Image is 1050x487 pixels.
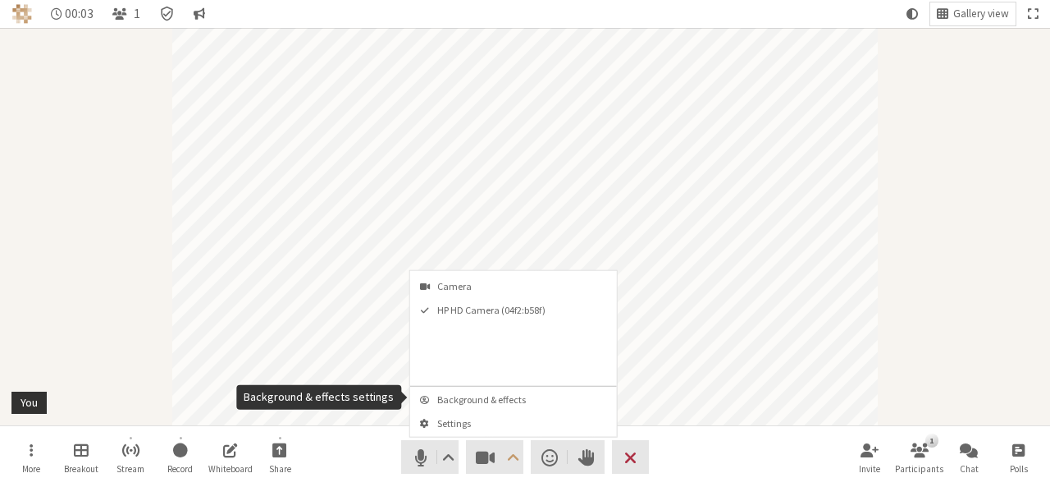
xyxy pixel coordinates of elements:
[897,435,943,480] button: Open participant list
[895,464,943,474] span: Participants
[410,410,617,436] button: Meeting settings
[437,394,609,405] span: Background & effects
[1021,2,1044,25] button: Fullscreen
[925,434,938,447] div: 1
[531,440,568,474] button: Send a reaction
[612,440,649,474] button: End or leave meeting
[116,464,144,474] span: Stream
[953,8,1009,21] span: Gallery view
[859,464,880,474] span: Invite
[930,2,1016,25] button: Change layout
[187,2,212,25] button: Conversation
[107,435,153,480] button: Start streaming
[437,305,609,315] span: HP HD Camera (04f2:b58f)
[134,7,140,21] span: 1
[437,417,609,428] span: Settings
[466,440,523,474] button: Stop video (Alt+V)
[257,435,303,480] button: Start sharing
[22,464,40,474] span: More
[1010,464,1028,474] span: Polls
[996,435,1042,480] button: Open poll
[167,464,193,474] span: Record
[900,2,924,25] button: Using system theme
[568,440,605,474] button: Raise hand
[960,464,979,474] span: Chat
[106,2,147,25] button: Open participant list
[410,271,617,297] div: Camera
[946,435,992,480] button: Open chat
[208,464,253,474] span: Whiteboard
[157,435,203,480] button: Start recording
[410,387,617,411] button: Background & effects settings
[12,4,32,24] img: Iotum
[437,281,609,292] span: Camera
[8,435,54,480] button: Open menu
[401,440,459,474] button: Mute (Alt+A)
[65,7,94,21] span: 00:03
[58,435,104,480] button: Manage Breakout Rooms
[437,440,458,474] button: Audio settings
[503,440,523,474] button: Open menu
[847,435,892,480] button: Invite participants (Alt+I)
[153,2,181,25] div: Meeting details Encryption enabled
[15,394,43,411] div: You
[269,464,291,474] span: Share
[64,464,98,474] span: Breakout
[208,435,253,480] button: Open shared whiteboard
[44,2,101,25] div: Timer
[410,297,617,381] button: HP HD Camera (04f2:b58f)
